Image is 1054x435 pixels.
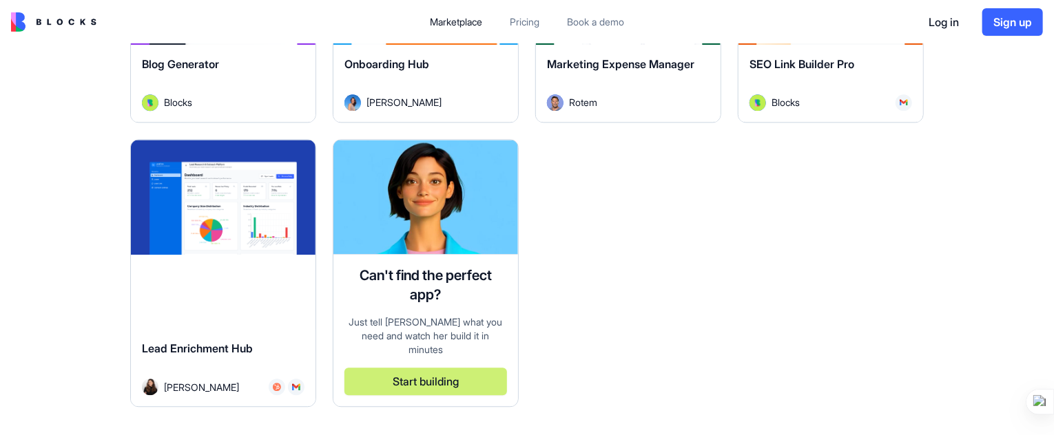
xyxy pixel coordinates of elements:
span: [PERSON_NAME] [164,380,239,394]
button: Log in [916,8,971,36]
img: Ella AI assistant [333,140,518,255]
img: Gmail_trouth.svg [900,98,908,107]
a: Marketplace [419,10,493,34]
div: Book a demo [567,15,624,29]
h4: Can't find the perfect app? [344,266,507,304]
img: Gmail_trouth.svg [292,383,300,391]
img: Hubspot_zz4hgj.svg [273,383,281,391]
img: logo [11,12,96,32]
a: Pricing [499,10,550,34]
a: Book a demo [556,10,635,34]
div: Just tell [PERSON_NAME] what you need and watch her build it in minutes [344,315,507,357]
button: Sign up [982,8,1043,36]
img: Avatar [750,94,766,111]
span: Rotem [569,95,597,109]
img: Avatar [344,94,361,111]
div: Pricing [510,15,539,29]
div: Marketplace [430,15,482,29]
span: Lead Enrichment Hub [142,341,253,355]
span: Blocks [164,95,192,109]
img: Avatar [142,379,158,395]
span: Blocks [772,95,800,109]
span: Blog Generator [142,57,219,71]
span: Marketing Expense Manager [547,57,694,71]
a: Lead Enrichment HubAvatar[PERSON_NAME] [130,139,316,407]
img: Avatar [547,94,564,111]
span: [PERSON_NAME] [366,95,442,109]
button: Start building [344,368,507,395]
img: Avatar [142,94,158,111]
a: Ella AI assistantCan't find the perfect app?Just tell [PERSON_NAME] what you need and watch her b... [333,139,519,407]
span: Onboarding Hub [344,57,429,71]
span: SEO Link Builder Pro [750,57,854,71]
